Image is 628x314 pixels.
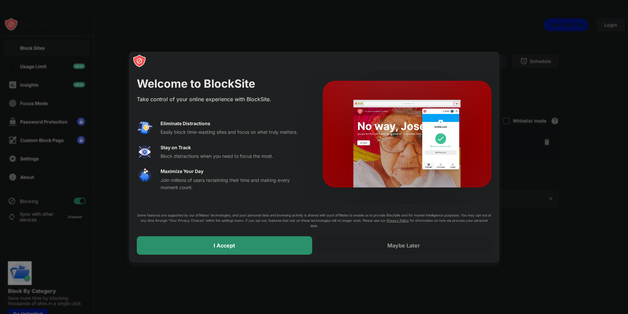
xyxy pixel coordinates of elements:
[161,120,210,127] div: Eliminate Distractions
[137,95,307,104] div: Take control of your online experience with BlockSite.
[137,213,492,228] div: Some features are supported by our affiliates’ technologies, and your personal data and browsing ...
[137,77,307,91] div: Welcome to BlockSite
[137,120,153,136] img: value-avoid-distractions.svg
[133,54,179,68] img: logo-blocksite.svg
[137,168,153,184] img: value-safe-time.svg
[161,153,307,160] div: Block distractions when you need to focus the most.
[161,168,203,175] div: Maximize Your Day
[161,128,307,136] div: Easily block time-wasting sites and focus on what truly matters.
[214,242,235,249] div: I Accept
[387,242,420,249] div: Maybe Later
[387,218,409,222] a: Privacy Policy
[161,177,307,191] div: Join millions of users reclaiming their time and making every moment count.
[137,144,153,160] img: value-focus.svg
[161,144,191,151] div: Stay on Track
